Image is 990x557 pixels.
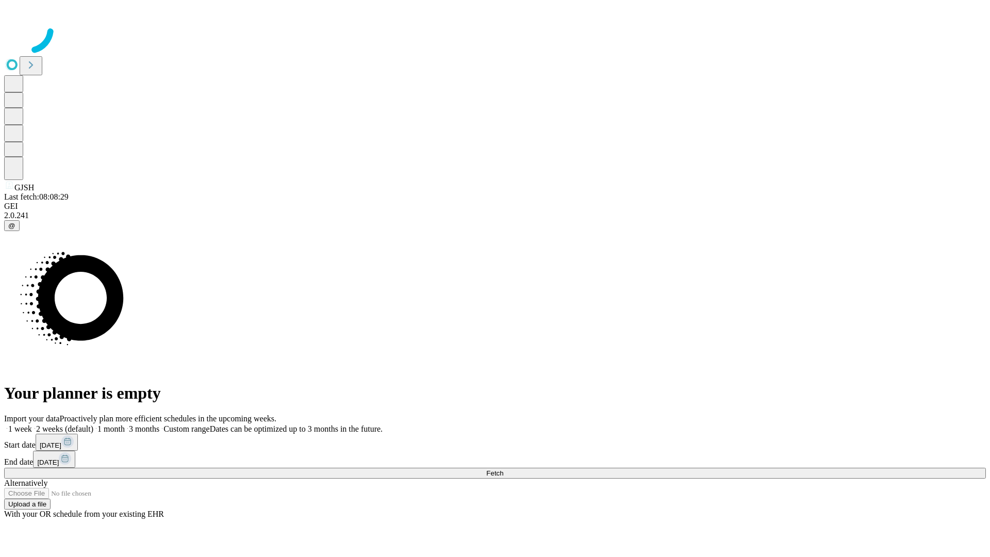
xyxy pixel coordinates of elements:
[97,424,125,433] span: 1 month
[37,458,59,466] span: [DATE]
[60,414,276,423] span: Proactively plan more efficient schedules in the upcoming weeks.
[4,451,986,468] div: End date
[129,424,159,433] span: 3 months
[4,384,986,403] h1: Your planner is empty
[8,424,32,433] span: 1 week
[4,211,986,220] div: 2.0.241
[40,441,61,449] span: [DATE]
[486,469,503,477] span: Fetch
[163,424,209,433] span: Custom range
[36,424,93,433] span: 2 weeks (default)
[4,192,69,201] span: Last fetch: 08:08:29
[36,434,78,451] button: [DATE]
[4,414,60,423] span: Import your data
[4,220,20,231] button: @
[33,451,75,468] button: [DATE]
[4,434,986,451] div: Start date
[4,510,164,518] span: With your OR schedule from your existing EHR
[4,499,51,510] button: Upload a file
[4,479,47,487] span: Alternatively
[210,424,383,433] span: Dates can be optimized up to 3 months in the future.
[4,202,986,211] div: GEI
[8,222,15,230] span: @
[4,468,986,479] button: Fetch
[14,183,34,192] span: GJSH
